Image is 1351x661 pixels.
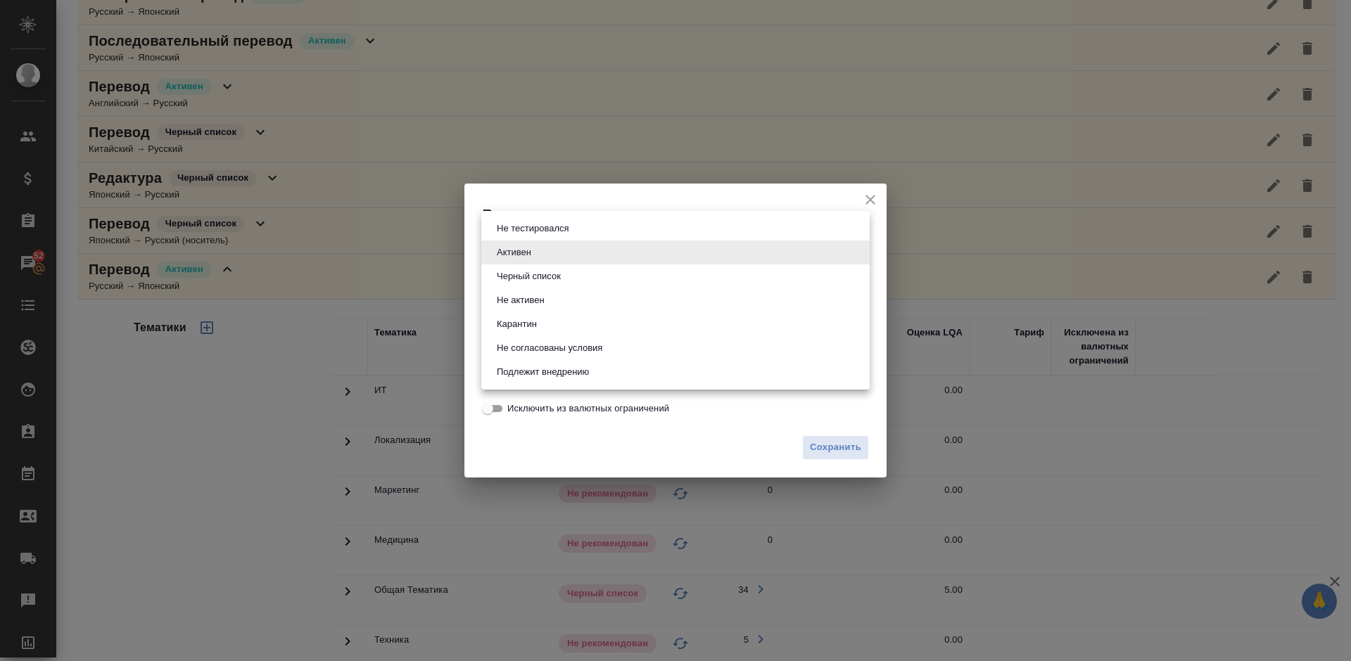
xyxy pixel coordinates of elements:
button: Подлежит внедрению [493,364,593,380]
button: Не тестировался [493,221,573,236]
button: Карантин [493,316,541,332]
button: Активен [493,245,535,260]
button: Черный список [493,269,565,284]
button: Не активен [493,293,549,308]
button: Не согласованы условия [493,340,607,356]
